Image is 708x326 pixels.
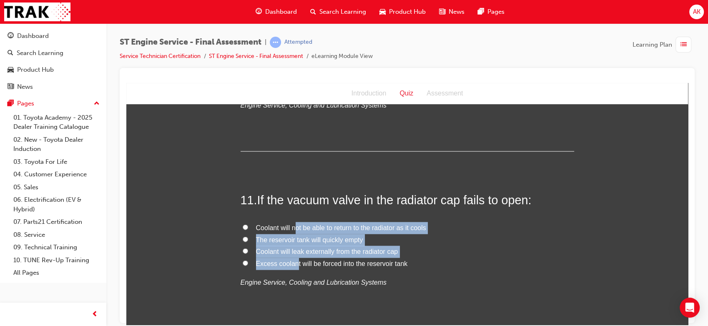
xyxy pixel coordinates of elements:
a: Product Hub [3,62,103,78]
a: search-iconSearch Learning [304,3,373,20]
span: guage-icon [256,7,262,17]
input: Excess coolant will be forced into the reservoir tank [116,178,122,183]
div: Search Learning [17,48,63,58]
button: AK [689,5,704,19]
a: pages-iconPages [471,3,511,20]
span: list-icon [680,40,687,50]
div: Pages [17,99,34,108]
em: Engine Service, Cooling and Lubrication Systems [114,196,260,203]
span: search-icon [310,7,316,17]
div: Introduction [218,5,267,17]
a: 07. Parts21 Certification [10,216,103,228]
div: Assessment [294,5,343,17]
span: search-icon [8,50,13,57]
div: Quiz [266,5,294,17]
span: car-icon [8,66,14,74]
span: Learning Plan [633,40,672,50]
a: 02. New - Toyota Dealer Induction [10,133,103,155]
span: | [265,38,266,47]
li: eLearning Module View [311,52,373,61]
div: Attempted [284,38,312,46]
span: car-icon [379,7,386,17]
span: learningRecordVerb_ATTEMPT-icon [270,37,281,48]
span: If the vacuum valve in the radiator cap fails to open: [131,110,405,124]
h2: 11 . [114,109,448,125]
span: The reservoir tank will quickly empty [130,153,237,160]
span: News [449,7,464,17]
span: Excess coolant will be forced into the reservoir tank [130,177,281,184]
div: Product Hub [17,65,54,75]
span: Pages [487,7,505,17]
span: ST Engine Service - Final Assessment [120,38,261,47]
div: Dashboard [17,31,49,41]
span: news-icon [439,7,445,17]
a: Dashboard [3,28,103,44]
span: pages-icon [8,100,14,108]
a: Search Learning [3,45,103,61]
a: guage-iconDashboard [249,3,304,20]
span: Dashboard [265,7,297,17]
div: Open Intercom Messenger [680,298,700,318]
a: News [3,79,103,95]
img: Trak [4,3,70,21]
button: Learning Plan [633,37,695,53]
button: Pages [3,96,103,111]
span: AK [693,7,700,17]
a: car-iconProduct Hub [373,3,432,20]
a: 05. Sales [10,181,103,194]
span: guage-icon [8,33,14,40]
a: ST Engine Service - Final Assessment [209,53,303,60]
em: Engine Service, Cooling and Lubrication Systems [114,19,260,26]
span: news-icon [8,83,14,91]
span: Search Learning [319,7,366,17]
a: 01. Toyota Academy - 2025 Dealer Training Catalogue [10,111,103,133]
a: 04. Customer Experience [10,168,103,181]
span: Coolant will not be able to return to the radiator as it cools [130,141,300,148]
a: 10. TUNE Rev-Up Training [10,254,103,267]
a: Service Technician Certification [120,53,201,60]
span: Coolant will leak externally from the radiator cap [130,165,272,172]
span: up-icon [94,98,100,109]
span: prev-icon [92,309,98,320]
button: DashboardSearch LearningProduct HubNews [3,27,103,96]
span: Product Hub [389,7,426,17]
div: News [17,82,33,92]
a: news-iconNews [432,3,471,20]
span: pages-icon [478,7,484,17]
a: 09. Technical Training [10,241,103,254]
input: Coolant will not be able to return to the radiator as it cools [116,142,122,147]
a: All Pages [10,266,103,279]
a: 08. Service [10,228,103,241]
input: Coolant will leak externally from the radiator cap [116,166,122,171]
a: 03. Toyota For Life [10,155,103,168]
input: The reservoir tank will quickly empty [116,154,122,159]
a: 06. Electrification (EV & Hybrid) [10,193,103,216]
